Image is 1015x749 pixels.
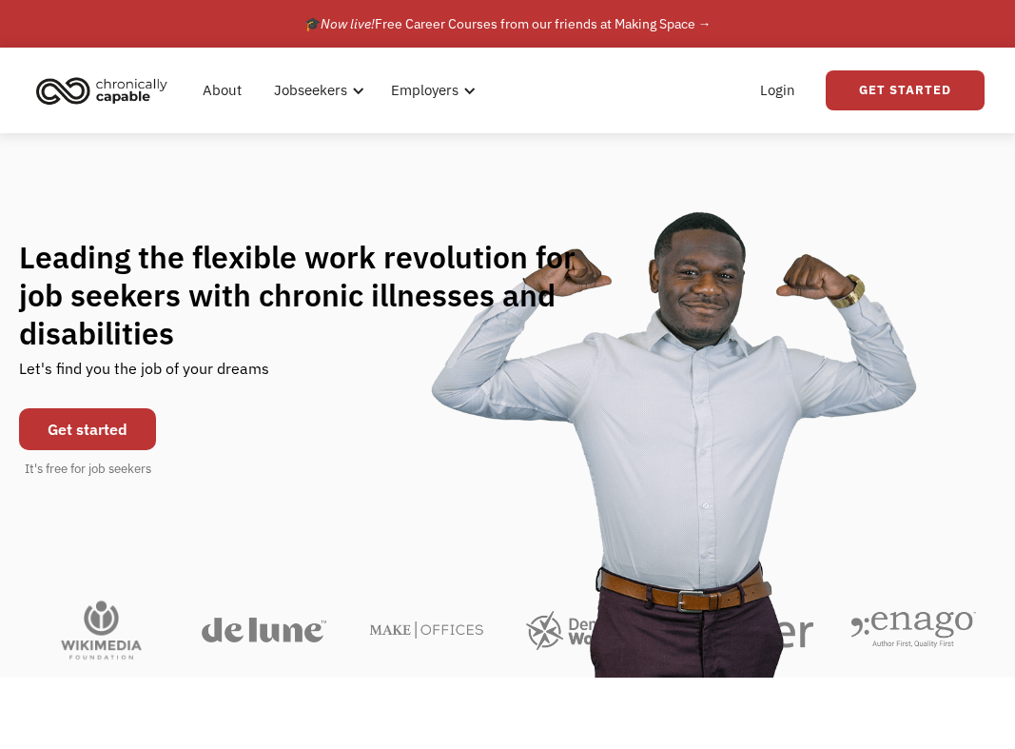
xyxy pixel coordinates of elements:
[30,69,182,111] a: home
[25,460,151,479] div: It's free for job seekers
[274,79,347,102] div: Jobseekers
[263,60,370,121] div: Jobseekers
[304,12,712,35] div: 🎓 Free Career Courses from our friends at Making Space →
[749,60,807,121] a: Login
[826,70,985,110] a: Get Started
[191,60,253,121] a: About
[30,69,173,111] img: Chronically Capable logo
[321,15,375,32] em: Now live!
[19,352,269,399] div: Let's find you the job of your dreams
[19,238,605,352] h1: Leading the flexible work revolution for job seekers with chronic illnesses and disabilities
[380,60,481,121] div: Employers
[19,408,156,450] a: Get started
[391,79,459,102] div: Employers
